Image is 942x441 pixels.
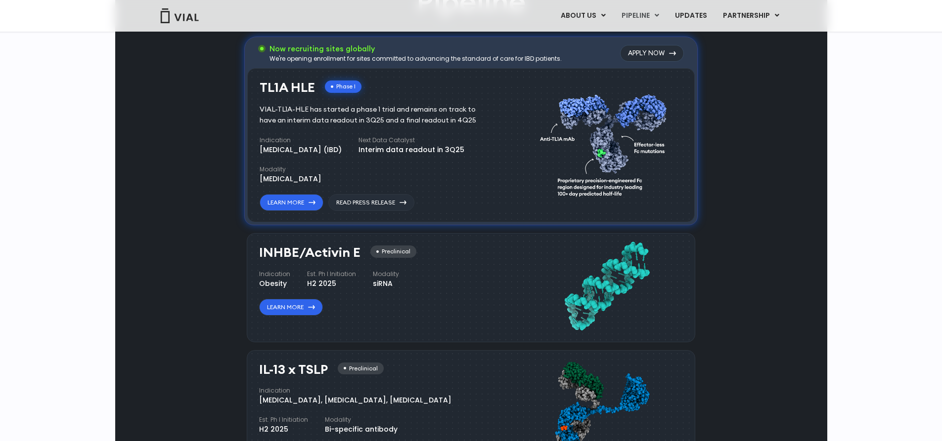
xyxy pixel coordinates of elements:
div: Interim data readout in 3Q25 [359,145,464,155]
div: H2 2025 [307,279,356,289]
div: Preclinical [338,362,384,375]
h4: Indication [259,386,451,395]
a: UPDATES [667,7,715,24]
h4: Modality [373,270,399,279]
a: Read Press Release [328,194,414,211]
h3: IL-13 x TSLP [259,362,328,377]
a: Apply Now [620,45,684,62]
h4: Indication [260,136,342,145]
a: ABOUT USMenu Toggle [553,7,613,24]
div: Phase I [325,80,361,93]
h4: Est. Ph I Initiation [307,270,356,279]
img: TL1A antibody diagram. [540,76,673,211]
div: Preclinical [370,245,416,258]
h4: Modality [325,415,398,424]
div: [MEDICAL_DATA] (IBD) [260,145,342,155]
div: Bi-specific antibody [325,424,398,435]
a: PARTNERSHIPMenu Toggle [715,7,787,24]
h4: Modality [260,165,321,174]
div: VIAL-TL1A-HLE has started a phase 1 trial and remains on track to have an interim data readout in... [260,104,491,126]
h4: Est. Ph I Initiation [259,415,308,424]
h3: Now recruiting sites globally [269,43,562,54]
div: [MEDICAL_DATA], [MEDICAL_DATA], [MEDICAL_DATA] [259,395,451,405]
div: [MEDICAL_DATA] [260,174,321,184]
div: H2 2025 [259,424,308,435]
h3: TL1A HLE [260,80,315,95]
h4: Indication [259,270,290,279]
div: We're opening enrollment for sites committed to advancing the standard of care for IBD patients. [269,54,562,63]
img: Vial Logo [160,8,199,23]
h4: Next Data Catalyst [359,136,464,145]
div: siRNA [373,279,399,289]
div: Obesity [259,279,290,289]
a: Learn More [260,194,323,211]
h3: INHBE/Activin E [259,245,360,260]
a: PIPELINEMenu Toggle [614,7,667,24]
a: Learn More [259,299,323,316]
